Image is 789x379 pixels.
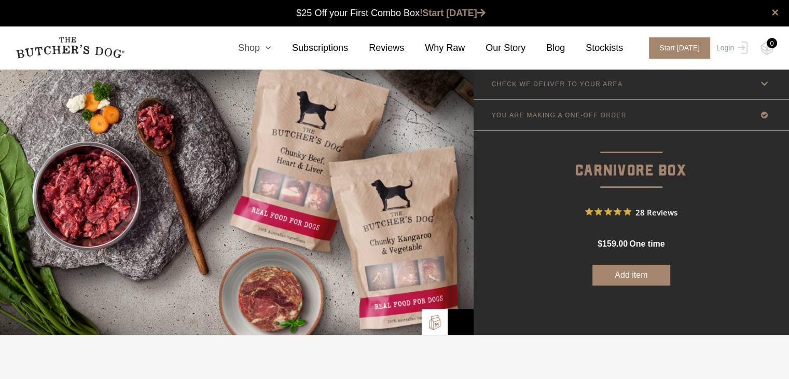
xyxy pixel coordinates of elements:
a: Reviews [348,41,404,55]
button: Add item [592,265,670,286]
a: close [771,6,779,19]
span: 28 Reviews [635,204,677,220]
button: Rated 4.9 out of 5 stars from 28 reviews. Jump to reviews. [585,204,677,220]
a: Start [DATE] [639,37,714,59]
span: Start [DATE] [649,37,710,59]
img: Bowl-Icon2.png [453,314,468,330]
a: Shop [217,41,271,55]
p: Carnivore Box [474,131,789,183]
p: YOU ARE MAKING A ONE-OFF ORDER [492,112,627,119]
img: TBD_Cart-Empty.png [760,42,773,55]
a: Why Raw [404,41,465,55]
span: 159.00 [602,239,628,248]
p: CHECK WE DELIVER TO YOUR AREA [492,80,623,88]
a: Start [DATE] [422,8,486,18]
a: Login [714,37,748,59]
a: YOU ARE MAKING A ONE-OFF ORDER [474,100,789,130]
div: 0 [767,38,777,48]
a: Subscriptions [271,41,348,55]
span: $ [598,239,602,248]
span: one time [629,239,665,248]
img: TBD_Build-A-Box.png [427,315,442,330]
a: CHECK WE DELIVER TO YOUR AREA [474,69,789,99]
a: Our Story [465,41,525,55]
a: Blog [525,41,565,55]
a: Stockists [565,41,623,55]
